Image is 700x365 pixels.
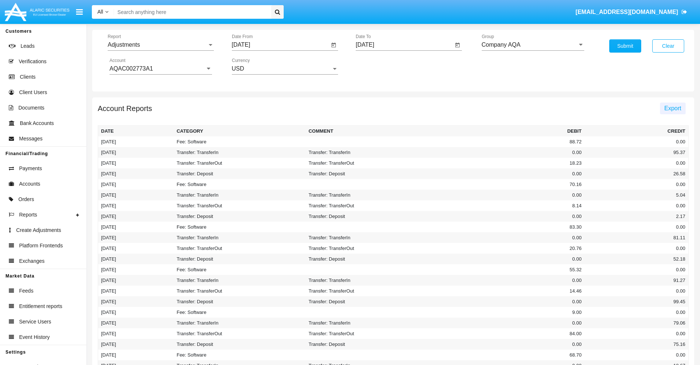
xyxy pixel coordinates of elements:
[585,211,689,222] td: 2.17
[609,39,641,53] button: Submit
[664,105,681,111] span: Export
[585,350,689,360] td: 0.00
[98,296,174,307] td: [DATE]
[174,136,306,147] td: Fee: Software
[98,275,174,286] td: [DATE]
[98,264,174,275] td: [DATE]
[19,257,44,265] span: Exchanges
[306,318,438,328] td: Transfer: TransferIn
[19,211,37,219] span: Reports
[329,41,338,50] button: Open calendar
[585,328,689,339] td: 0.00
[585,126,689,137] th: Credit
[438,158,585,168] td: 18.23
[174,318,306,328] td: Transfer: TransferIn
[174,126,306,137] th: Category
[306,200,438,211] td: Transfer: TransferOut
[97,9,103,15] span: All
[98,318,174,328] td: [DATE]
[174,296,306,307] td: Transfer: Deposit
[585,296,689,307] td: 99.45
[585,254,689,264] td: 52.18
[19,135,43,143] span: Messages
[16,226,61,234] span: Create Adjustments
[585,158,689,168] td: 0.00
[174,264,306,275] td: Fee: Software
[98,105,152,111] h5: Account Reports
[19,180,40,188] span: Accounts
[21,42,35,50] span: Leads
[438,243,585,254] td: 20.76
[19,318,51,326] span: Service Users
[306,254,438,264] td: Transfer: Deposit
[174,147,306,158] td: Transfer: TransferIn
[108,42,140,48] span: Adjustments
[438,318,585,328] td: 0.00
[585,147,689,158] td: 95.37
[438,286,585,296] td: 14.46
[438,200,585,211] td: 8.14
[585,136,689,147] td: 0.00
[174,286,306,296] td: Transfer: TransferOut
[572,2,691,22] a: [EMAIL_ADDRESS][DOMAIN_NAME]
[438,211,585,222] td: 0.00
[585,318,689,328] td: 79.06
[98,350,174,360] td: [DATE]
[174,350,306,360] td: Fee: Software
[19,287,33,295] span: Feeds
[174,307,306,318] td: Fee: Software
[174,211,306,222] td: Transfer: Deposit
[98,136,174,147] td: [DATE]
[438,254,585,264] td: 0.00
[98,158,174,168] td: [DATE]
[174,179,306,190] td: Fee: Software
[306,168,438,179] td: Transfer: Deposit
[438,350,585,360] td: 68.70
[174,232,306,243] td: Transfer: TransferIn
[585,200,689,211] td: 0.00
[438,339,585,350] td: 0.00
[98,286,174,296] td: [DATE]
[306,232,438,243] td: Transfer: TransferIn
[575,9,678,15] span: [EMAIL_ADDRESS][DOMAIN_NAME]
[306,211,438,222] td: Transfer: Deposit
[306,339,438,350] td: Transfer: Deposit
[174,243,306,254] td: Transfer: TransferOut
[438,222,585,232] td: 83.30
[92,8,114,16] a: All
[174,275,306,286] td: Transfer: TransferIn
[98,147,174,158] td: [DATE]
[19,165,42,172] span: Payments
[174,339,306,350] td: Transfer: Deposit
[585,286,689,296] td: 0.00
[438,190,585,200] td: 0.00
[98,243,174,254] td: [DATE]
[585,232,689,243] td: 81.11
[18,104,44,112] span: Documents
[438,179,585,190] td: 70.16
[306,328,438,339] td: Transfer: TransferOut
[438,147,585,158] td: 0.00
[174,328,306,339] td: Transfer: TransferOut
[306,147,438,158] td: Transfer: TransferIn
[20,119,54,127] span: Bank Accounts
[20,73,36,81] span: Clients
[98,222,174,232] td: [DATE]
[98,190,174,200] td: [DATE]
[98,200,174,211] td: [DATE]
[585,264,689,275] td: 0.00
[438,232,585,243] td: 0.00
[306,158,438,168] td: Transfer: TransferOut
[19,303,62,310] span: Entitlement reports
[114,5,269,19] input: Search
[438,328,585,339] td: 84.00
[438,307,585,318] td: 9.00
[585,275,689,286] td: 91.27
[438,136,585,147] td: 88.72
[652,39,684,53] button: Clear
[438,296,585,307] td: 0.00
[585,190,689,200] td: 5.04
[98,211,174,222] td: [DATE]
[19,58,46,65] span: Verifications
[98,232,174,243] td: [DATE]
